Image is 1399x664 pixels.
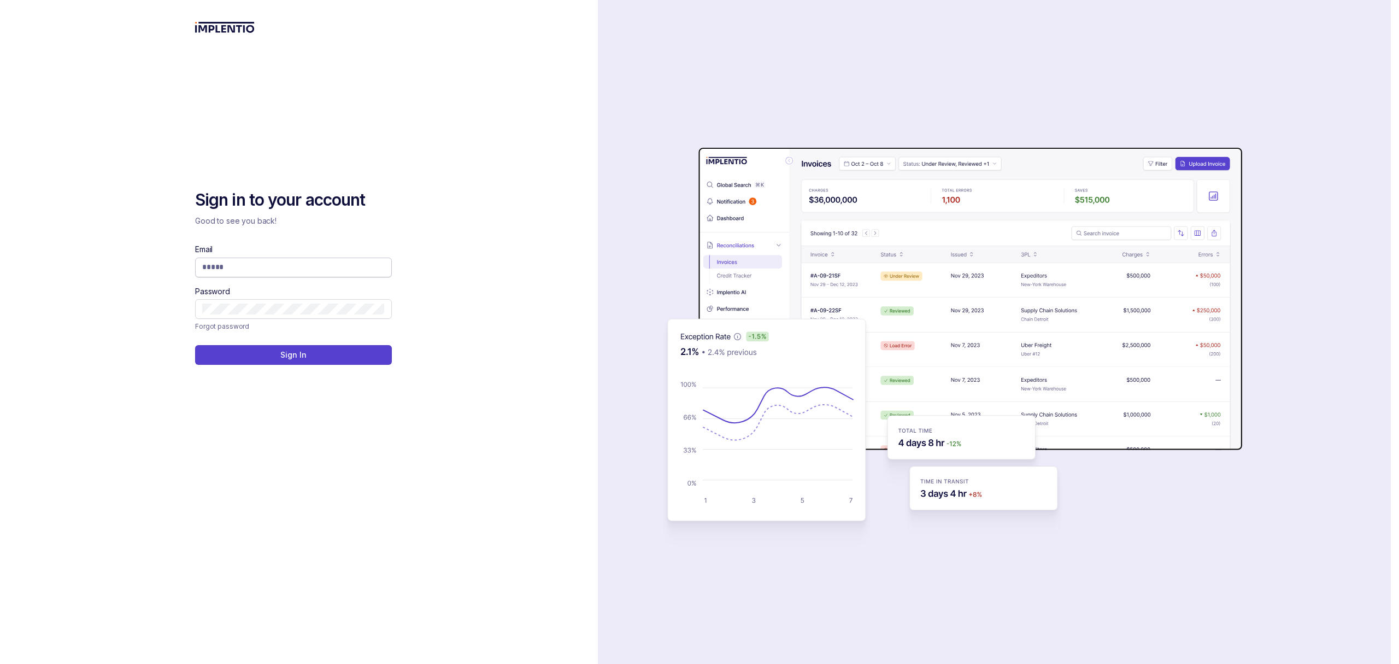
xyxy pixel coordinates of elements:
p: Sign In [280,350,306,360]
a: Link Forgot password [195,321,249,332]
img: signin-background.svg [628,113,1246,551]
h2: Sign in to your account [195,189,392,211]
p: Good to see you back! [195,215,392,226]
label: Password [195,286,230,297]
p: Forgot password [195,321,249,332]
button: Sign In [195,345,392,365]
label: Email [195,244,213,255]
img: logo [195,22,255,33]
